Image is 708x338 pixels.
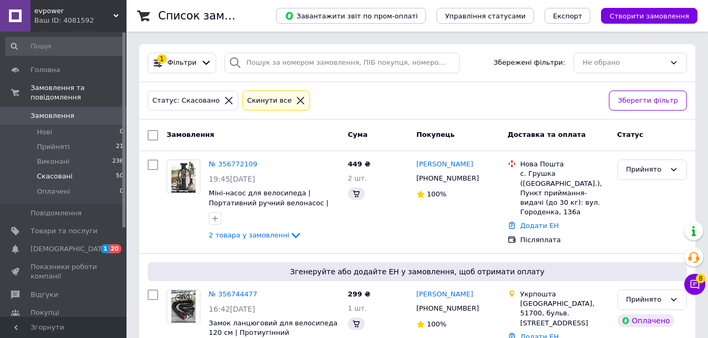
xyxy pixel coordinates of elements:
[31,308,59,317] span: Покупці
[545,8,591,24] button: Експорт
[520,235,609,245] div: Післяплата
[618,95,678,106] span: Зберегти фільтр
[37,187,70,196] span: Оплачені
[168,58,197,68] span: Фільтри
[37,142,70,152] span: Прийняті
[157,54,167,64] div: 1
[414,172,481,185] div: [PHONE_NUMBER]
[508,131,586,138] span: Доставка та оплата
[437,8,534,24] button: Управління статусами
[109,244,121,253] span: 20
[445,12,526,20] span: Управління статусами
[209,189,332,226] a: Міні-насос для велосипеда | Портативний ручний велонасос | Підвісний насос для велосипеда з насад...
[601,8,697,24] button: Створити замовлення
[520,299,609,328] div: [GEOGRAPHIC_DATA], 51700, бульв. [STREET_ADDRESS]
[209,175,255,183] span: 19:45[DATE]
[171,290,196,323] img: Фото товару
[348,290,371,298] span: 299 ₴
[520,169,609,217] div: с. Грушка ([GEOGRAPHIC_DATA].), Пункт приймання-видачі (до 30 кг): вул. Городенка, 136а
[209,160,257,168] a: № 356772109
[167,290,200,323] a: Фото товару
[617,314,674,327] div: Оплачено
[34,16,127,25] div: Ваш ID: 4081592
[120,127,123,137] span: 0
[609,91,687,111] button: Зберегти фільтр
[31,226,98,236] span: Товари та послуги
[101,244,109,253] span: 1
[112,157,123,166] span: 236
[583,57,665,68] div: Не обрано
[617,131,644,138] span: Статус
[225,53,460,73] input: Пошук за номером замовлення, ПІБ покупця, номером телефону, Email, номером накладної
[590,12,697,19] a: Створити замовлення
[31,244,109,254] span: [DEMOGRAPHIC_DATA]
[167,131,214,138] span: Замовлення
[626,164,665,175] div: Прийнято
[116,142,123,152] span: 21
[152,266,683,277] span: Згенеруйте або додайте ЕН у замовлення, щоб отримати оплату
[37,127,52,137] span: Нові
[348,131,367,138] span: Cума
[684,274,705,295] button: Чат з покупцем8
[553,12,583,20] span: Експорт
[31,208,82,218] span: Повідомлення
[285,11,418,21] span: Завантажити звіт по пром-оплаті
[158,9,265,22] h1: Список замовлень
[427,320,447,328] span: 100%
[31,65,60,75] span: Головна
[626,294,665,305] div: Прийнято
[209,290,257,298] a: № 356744477
[120,187,123,196] span: 0
[493,58,565,68] span: Збережені фільтри:
[31,290,58,300] span: Відгуки
[31,83,127,102] span: Замовлення та повідомлення
[520,222,559,230] a: Додати ЕН
[34,6,113,16] span: evpower
[167,160,200,193] a: Фото товару
[5,37,124,56] input: Пошук
[348,160,371,168] span: 449 ₴
[416,160,473,170] a: [PERSON_NAME]
[31,262,98,281] span: Показники роботи компанії
[209,231,289,239] span: 2 товара у замовленні
[416,131,455,138] span: Покупець
[414,302,481,315] div: [PHONE_NUMBER]
[520,290,609,299] div: Укрпошта
[150,95,222,106] div: Статус: Скасовано
[520,160,609,169] div: Нова Пошта
[276,8,426,24] button: Завантажити звіт по пром-оплаті
[427,190,447,198] span: 100%
[609,12,689,20] span: Створити замовлення
[696,274,705,283] span: 8
[209,231,302,239] a: 2 товара у замовленні
[348,174,367,182] span: 2 шт.
[245,95,294,106] div: Cкинути все
[209,305,255,313] span: 16:42[DATE]
[31,111,74,121] span: Замовлення
[116,172,123,181] span: 50
[348,304,367,312] span: 1 шт.
[37,172,73,181] span: Скасовані
[37,157,70,166] span: Виконані
[416,290,473,300] a: [PERSON_NAME]
[171,160,196,193] img: Фото товару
